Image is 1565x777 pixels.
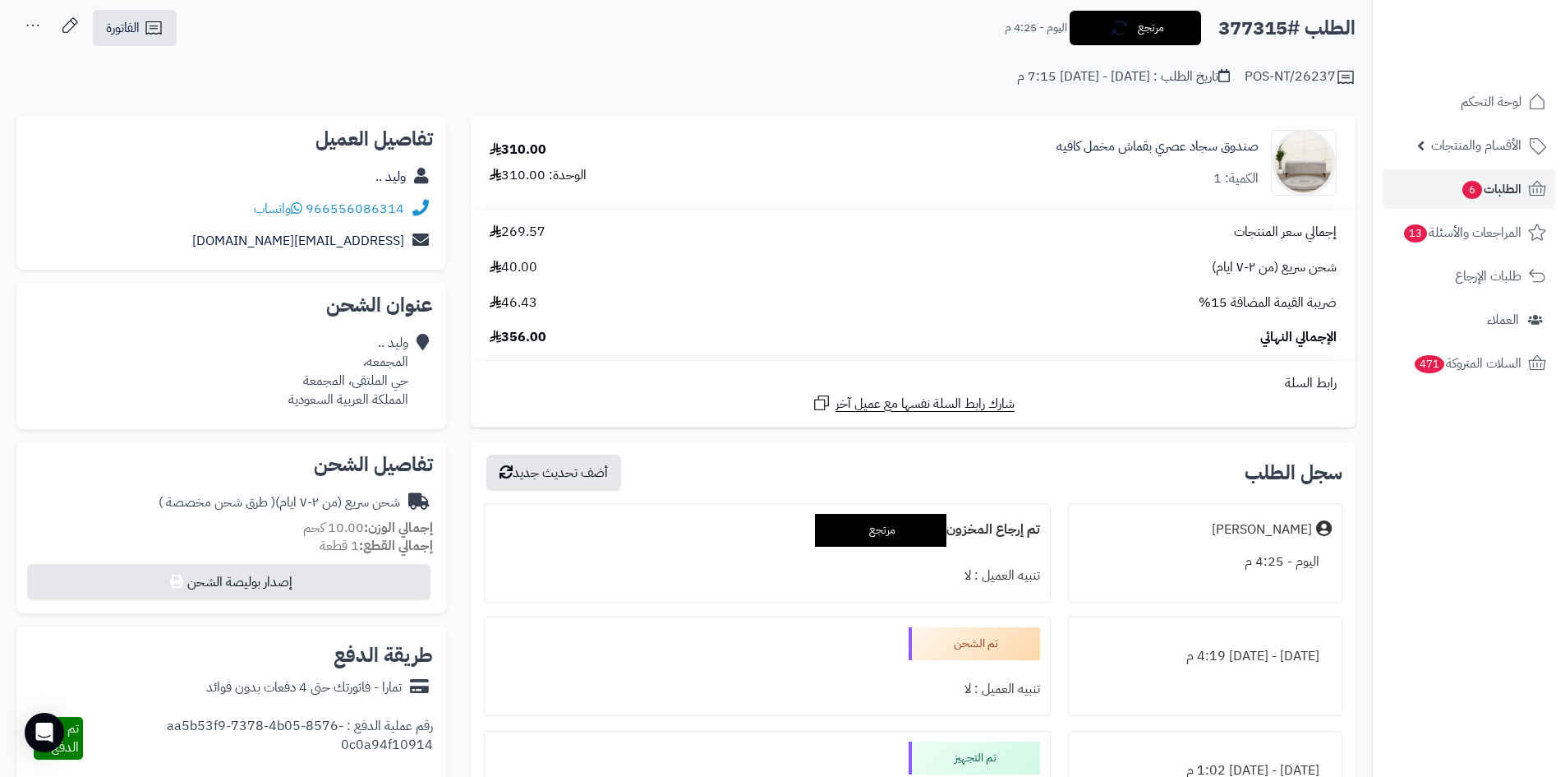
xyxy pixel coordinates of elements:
span: 269.57 [490,223,545,242]
div: رابط السلة [477,374,1349,393]
a: [EMAIL_ADDRESS][DOMAIN_NAME] [192,231,404,251]
span: ( طرق شحن مخصصة ) [159,493,275,512]
div: تنبيه العميل : لا [495,560,1039,592]
a: شارك رابط السلة نفسها مع عميل آخر [812,393,1015,414]
a: صندوق سجاد عصري بقماش مخمل كافيه [1056,137,1259,156]
a: الطلبات6 [1383,169,1555,209]
span: تم الدفع [52,719,79,757]
a: 966556086314 [306,199,404,219]
span: 40.00 [490,258,537,277]
a: المراجعات والأسئلة13 [1383,213,1555,252]
div: وليد .. المجمعه، حي الملتقى، المجمعة المملكة العربية السعودية [288,334,408,409]
span: 356.00 [490,328,546,347]
span: الإجمالي النهائي [1260,328,1337,347]
span: لوحة التحكم [1461,90,1521,113]
div: الوحدة: 310.00 [490,166,587,185]
span: شارك رابط السلة نفسها مع عميل آخر [835,395,1015,414]
span: 13 [1404,224,1427,243]
div: POS-NT/26237 [1245,67,1356,87]
span: الطلبات [1461,178,1521,201]
h2: الطلب #377315 [1218,12,1356,45]
h2: تفاصيل العميل [30,129,433,149]
strong: إجمالي الوزن: [364,518,433,538]
div: تمارا - فاتورتك حتى 4 دفعات بدون فوائد [206,678,402,697]
div: اليوم - 4:25 م [1079,546,1332,578]
span: 471 [1415,355,1444,373]
div: تاريخ الطلب : [DATE] - [DATE] 7:15 م [1017,67,1230,86]
span: الفاتورة [106,18,140,38]
a: العملاء [1383,300,1555,340]
span: طلبات الإرجاع [1455,265,1521,288]
h2: عنوان الشحن [30,295,433,315]
button: إصدار بوليصة الشحن [27,564,430,600]
small: 1 قطعة [320,536,433,556]
div: تم التجهيز [909,742,1040,775]
a: واتساب [254,199,302,219]
span: ضريبة القيمة المضافة 15% [1199,294,1337,312]
span: شحن سريع (من ٢-٧ ايام) [1212,258,1337,277]
div: مرتجع [815,514,946,547]
span: 46.43 [490,294,537,312]
div: Open Intercom Messenger [25,713,64,752]
h2: تفاصيل الشحن [30,455,433,474]
a: طلبات الإرجاع [1383,257,1555,296]
span: إجمالي سعر المنتجات [1234,223,1337,242]
button: أضف تحديث جديد [486,455,621,491]
b: تم إرجاع المخزون [946,520,1040,539]
div: تنبيه العميل : لا [495,673,1039,705]
div: الكمية: 1 [1213,169,1259,188]
a: السلات المتروكة471 [1383,344,1555,383]
a: وليد .. [375,167,406,187]
span: العملاء [1487,308,1519,331]
a: لوحة التحكم [1383,82,1555,122]
div: رقم عملية الدفع : aa5b53f9-7378-4b05-8576-0c0a94f10914 [83,717,433,760]
a: الفاتورة [93,10,177,46]
span: 6 [1462,181,1482,199]
span: السلات المتروكة [1413,352,1521,375]
div: تم الشحن [909,627,1040,660]
strong: إجمالي القطع: [359,536,433,556]
small: اليوم - 4:25 م [1005,20,1067,36]
h3: سجل الطلب [1245,463,1342,483]
div: [PERSON_NAME] [1212,520,1312,539]
div: 310.00 [490,141,546,160]
h2: طريقة الدفع [334,645,433,665]
span: المراجعات والأسئلة [1402,221,1521,244]
img: logo-2.png [1453,46,1549,81]
div: [DATE] - [DATE] 4:19 م [1079,641,1332,673]
small: 10.00 كجم [303,518,433,538]
div: شحن سريع (من ٢-٧ ايام) [159,493,400,512]
button: مرتجع [1070,11,1201,45]
span: الأقسام والمنتجات [1431,134,1521,157]
img: 1753265718-1-90x90.jpg [1272,130,1336,196]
